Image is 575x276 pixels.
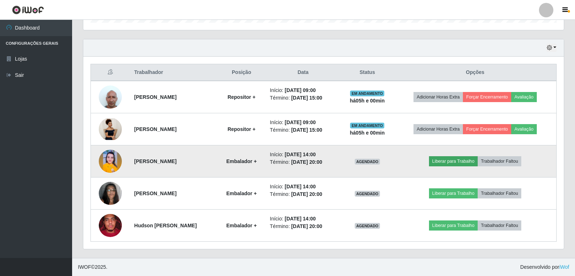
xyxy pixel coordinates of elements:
time: [DATE] 15:00 [291,95,322,101]
button: Avaliação [511,124,537,134]
span: Desenvolvido por [520,263,569,271]
img: 1757454184631.jpeg [99,118,122,140]
th: Opções [394,64,557,81]
time: [DATE] 15:00 [291,127,322,133]
li: Início: [270,151,336,158]
strong: Embalador + [226,223,257,228]
strong: Hudson [PERSON_NAME] [134,223,196,228]
img: 1758673958414.jpeg [99,210,122,241]
strong: há 05 h e 00 min [350,98,385,104]
li: Término: [270,223,336,230]
strong: Embalador + [226,190,257,196]
img: 1757467662702.jpeg [99,150,122,173]
span: AGENDADO [355,159,380,165]
li: Término: [270,158,336,166]
img: 1737056523425.jpeg [99,82,122,112]
button: Adicionar Horas Extra [413,124,463,134]
strong: [PERSON_NAME] [134,190,176,196]
span: AGENDADO [355,191,380,197]
li: Término: [270,126,336,134]
th: Posição [217,64,265,81]
time: [DATE] 09:00 [285,87,316,93]
strong: Embalador + [226,158,257,164]
strong: [PERSON_NAME] [134,94,176,100]
time: [DATE] 20:00 [291,191,322,197]
button: Trabalhador Faltou [478,156,521,166]
time: [DATE] 09:00 [285,119,316,125]
strong: há 05 h e 00 min [350,130,385,136]
li: Término: [270,94,336,102]
strong: [PERSON_NAME] [134,126,176,132]
button: Trabalhador Faltou [478,220,521,231]
time: [DATE] 14:00 [285,152,316,157]
button: Trabalhador Faltou [478,188,521,198]
a: iWof [559,264,569,270]
li: Início: [270,215,336,223]
li: Início: [270,183,336,190]
li: Início: [270,87,336,94]
img: 1757604463996.jpeg [99,178,122,209]
span: IWOF [78,264,91,270]
th: Status [341,64,394,81]
strong: [PERSON_NAME] [134,158,176,164]
button: Liberar para Trabalho [429,188,478,198]
span: © 2025 . [78,263,107,271]
button: Liberar para Trabalho [429,156,478,166]
span: EM ANDAMENTO [350,91,384,96]
img: CoreUI Logo [12,5,44,14]
button: Liberar para Trabalho [429,220,478,231]
th: Data [266,64,341,81]
time: [DATE] 20:00 [291,223,322,229]
time: [DATE] 20:00 [291,159,322,165]
span: AGENDADO [355,223,380,229]
strong: Repositor + [227,126,255,132]
button: Forçar Encerramento [463,124,511,134]
button: Avaliação [511,92,537,102]
strong: Repositor + [227,94,255,100]
li: Início: [270,119,336,126]
button: Adicionar Horas Extra [413,92,463,102]
time: [DATE] 14:00 [285,184,316,189]
li: Término: [270,190,336,198]
button: Forçar Encerramento [463,92,511,102]
th: Trabalhador [130,64,217,81]
span: EM ANDAMENTO [350,123,384,128]
time: [DATE] 14:00 [285,216,316,222]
